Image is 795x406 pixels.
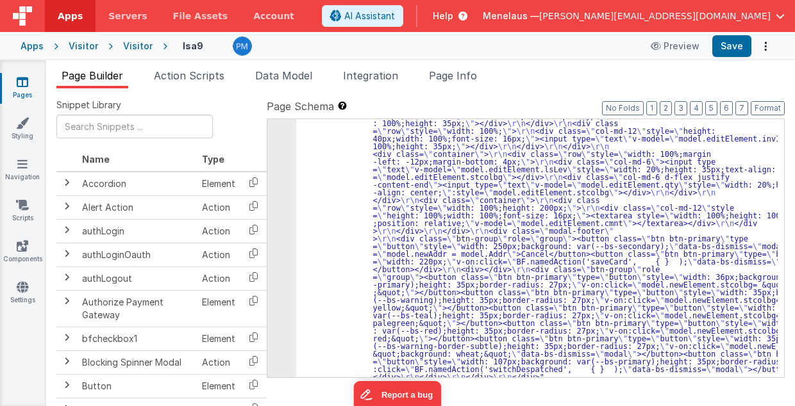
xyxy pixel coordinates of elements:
button: 6 [720,101,733,115]
span: Servers [108,10,147,22]
span: Page Info [429,69,477,82]
button: 3 [674,101,687,115]
td: Accordion [77,172,197,196]
span: Data Model [255,69,312,82]
td: Element [197,290,240,327]
td: bfcheckbox1 [77,327,197,350]
td: Action [197,350,240,374]
button: 7 [735,101,748,115]
button: 1 [646,101,657,115]
td: Action [197,266,240,290]
span: Page Schema [267,99,334,114]
div: 5 [267,4,296,380]
td: Alert Action [77,195,197,219]
div: Apps [21,40,44,53]
td: Action [197,243,240,266]
span: Help [433,10,453,22]
span: Apps [58,10,83,22]
button: 4 [690,101,703,115]
span: Integration [343,69,398,82]
button: No Folds [602,101,644,115]
td: Authorize Payment Gateway [77,290,197,327]
td: Blocking Spinner Modal [77,350,197,374]
span: Page Builder [62,69,123,82]
button: 2 [660,101,672,115]
td: authLoginOauth [77,243,197,266]
button: Save [712,35,751,57]
button: 5 [705,101,717,115]
td: Button [77,374,197,398]
div: Visitor [69,40,98,53]
img: a12ed5ba5769bda9d2665f51d2850528 [233,37,251,55]
td: authLogout [77,266,197,290]
td: Action [197,195,240,219]
td: Action [197,219,240,243]
span: Action Scripts [154,69,224,82]
span: AI Assistant [344,10,395,22]
span: [PERSON_NAME][EMAIL_ADDRESS][DOMAIN_NAME] [539,10,771,22]
span: Name [82,154,110,165]
button: Format [751,101,785,115]
td: Element [197,172,240,196]
button: AI Assistant [322,5,403,27]
span: Menelaus — [483,10,539,22]
button: Preview [643,36,707,56]
button: Menelaus — [PERSON_NAME][EMAIL_ADDRESS][DOMAIN_NAME] [483,10,785,22]
td: authLogin [77,219,197,243]
span: File Assets [173,10,228,22]
span: Type [202,154,224,165]
td: Element [197,327,240,350]
td: Element [197,374,240,398]
h4: lsa9 [183,41,203,51]
span: Snippet Library [56,99,121,111]
input: Search Snippets ... [56,115,213,138]
button: Options [757,37,774,55]
div: Visitor [123,40,153,53]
